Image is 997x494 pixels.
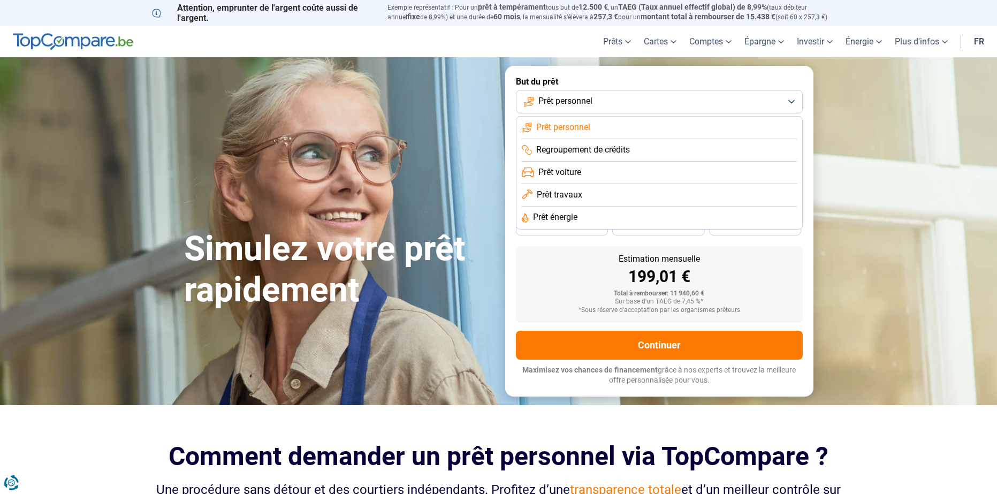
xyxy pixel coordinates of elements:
[538,95,592,107] span: Prêt personnel
[387,3,846,22] p: Exemple représentatif : Pour un tous but de , un (taux débiteur annuel de 8,99%) et une durée de ...
[524,307,794,314] div: *Sous réserve d'acceptation par les organismes prêteurs
[13,33,133,50] img: TopCompare
[524,269,794,285] div: 199,01 €
[537,189,582,201] span: Prêt travaux
[152,3,375,23] p: Attention, emprunter de l'argent coûte aussi de l'argent.
[593,12,618,21] span: 257,3 €
[968,26,991,57] a: fr
[683,26,738,57] a: Comptes
[533,211,577,223] span: Prêt énergie
[522,366,658,374] span: Maximisez vos chances de financement
[524,290,794,298] div: Total à rembourser: 11 940,60 €
[516,365,803,386] p: grâce à nos experts et trouvez la meilleure offre personnalisée pour vous.
[738,26,790,57] a: Épargne
[478,3,546,11] span: prêt à tempérament
[618,3,767,11] span: TAEG (Taux annuel effectif global) de 8,99%
[550,224,574,231] span: 36 mois
[524,298,794,306] div: Sur base d'un TAEG de 7,45 %*
[184,229,492,311] h1: Simulez votre prêt rapidement
[516,90,803,113] button: Prêt personnel
[524,255,794,263] div: Estimation mensuelle
[407,12,420,21] span: fixe
[516,331,803,360] button: Continuer
[493,12,520,21] span: 60 mois
[152,442,846,471] h2: Comment demander un prêt personnel via TopCompare ?
[637,26,683,57] a: Cartes
[538,166,581,178] span: Prêt voiture
[641,12,775,21] span: montant total à rembourser de 15.438 €
[516,77,803,87] label: But du prêt
[888,26,954,57] a: Plus d'infos
[536,121,590,133] span: Prêt personnel
[597,26,637,57] a: Prêts
[579,3,608,11] span: 12.500 €
[646,224,670,231] span: 30 mois
[790,26,839,57] a: Investir
[536,144,630,156] span: Regroupement de crédits
[743,224,767,231] span: 24 mois
[839,26,888,57] a: Énergie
